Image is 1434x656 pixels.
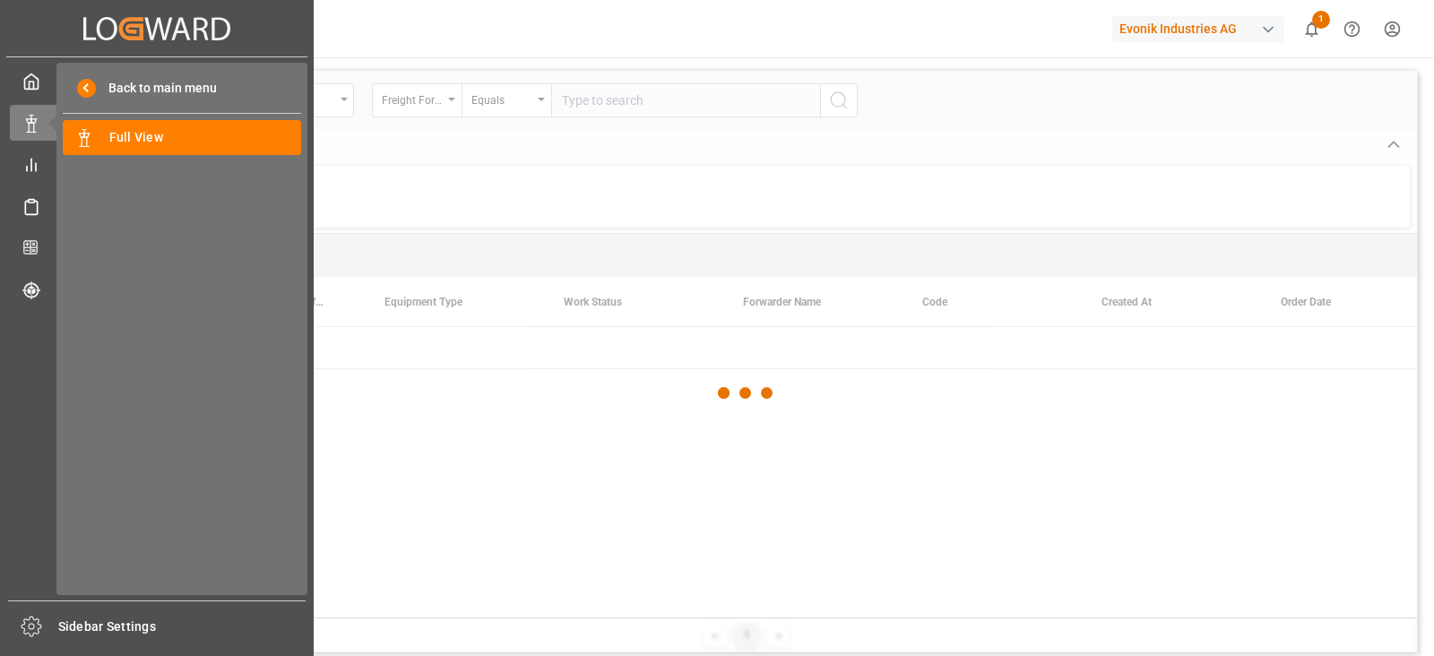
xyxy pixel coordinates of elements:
[10,230,304,265] a: CO2e Calculator
[1312,11,1330,29] span: 1
[10,64,304,99] a: My Cockpit
[109,128,302,147] span: Full View
[1112,12,1291,46] button: Evonik Industries AG
[1112,16,1284,42] div: Evonik Industries AG
[1332,9,1372,49] button: Help Center
[10,272,304,306] a: Tracking
[58,617,307,636] span: Sidebar Settings
[10,188,304,223] a: Schedules
[1291,9,1332,49] button: show 1 new notifications
[10,147,304,182] a: My Reports
[63,120,301,155] a: Full View
[96,79,217,98] span: Back to main menu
